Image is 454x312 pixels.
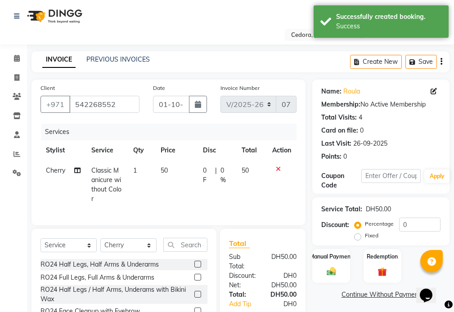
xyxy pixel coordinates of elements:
[375,266,390,277] img: _gift.svg
[360,126,364,135] div: 0
[128,140,155,160] th: Qty
[350,55,402,69] button: Create New
[405,55,437,69] button: Save
[343,152,347,161] div: 0
[40,260,159,269] div: RO24 Half Legs, Half Arms & Underarms
[263,281,303,290] div: DH50.00
[220,166,231,185] span: 0 %
[310,253,353,261] label: Manual Payment
[321,100,360,109] div: Membership:
[222,290,263,299] div: Total:
[263,252,303,271] div: DH50.00
[46,166,65,174] span: Cherry
[40,140,86,160] th: Stylist
[359,113,362,122] div: 4
[40,285,191,304] div: RO24 Half Legs / Half Arms, Underams with Bikini Wax
[42,52,76,68] a: INVOICE
[263,290,303,299] div: DH50.00
[314,290,448,299] a: Continue Without Payment
[270,299,303,309] div: DH0
[321,152,342,161] div: Points:
[321,126,358,135] div: Card on file:
[40,96,70,113] button: +971
[416,276,445,303] iframe: chat widget
[336,22,442,31] div: Success
[40,273,154,282] div: RO24 Full Legs, Full Arms & Underarms
[86,55,150,63] a: PREVIOUS INVOICES
[161,166,168,174] span: 50
[267,140,297,160] th: Action
[321,205,362,214] div: Service Total:
[336,12,442,22] div: Successfully created booking.
[343,87,360,96] a: Roula
[222,252,263,271] div: Sub Total:
[366,205,391,214] div: DH50.00
[321,139,351,148] div: Last Visit:
[153,84,165,92] label: Date
[198,140,236,160] th: Disc
[365,220,394,228] label: Percentage
[215,166,217,185] span: |
[321,171,361,190] div: Coupon Code
[365,232,378,240] label: Fixed
[321,220,349,230] div: Discount:
[203,166,211,185] span: 0 F
[23,4,85,29] img: logo
[163,238,207,252] input: Search or Scan
[41,124,303,140] div: Services
[321,87,342,96] div: Name:
[321,113,357,122] div: Total Visits:
[91,166,121,203] span: Classic Manicure without Color
[361,169,421,183] input: Enter Offer / Coupon Code
[367,253,398,261] label: Redemption
[40,84,55,92] label: Client
[133,166,137,174] span: 1
[424,169,450,183] button: Apply
[321,100,441,109] div: No Active Membership
[222,271,263,281] div: Discount:
[155,140,198,160] th: Price
[86,140,128,160] th: Service
[69,96,139,113] input: Search by Name/Mobile/Email/Code
[222,281,263,290] div: Net:
[324,266,339,276] img: _cash.svg
[222,299,270,309] a: Add Tip
[220,84,260,92] label: Invoice Number
[236,140,267,160] th: Total
[229,239,250,248] span: Total
[242,166,249,174] span: 50
[353,139,387,148] div: 26-09-2025
[263,271,303,281] div: DH0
